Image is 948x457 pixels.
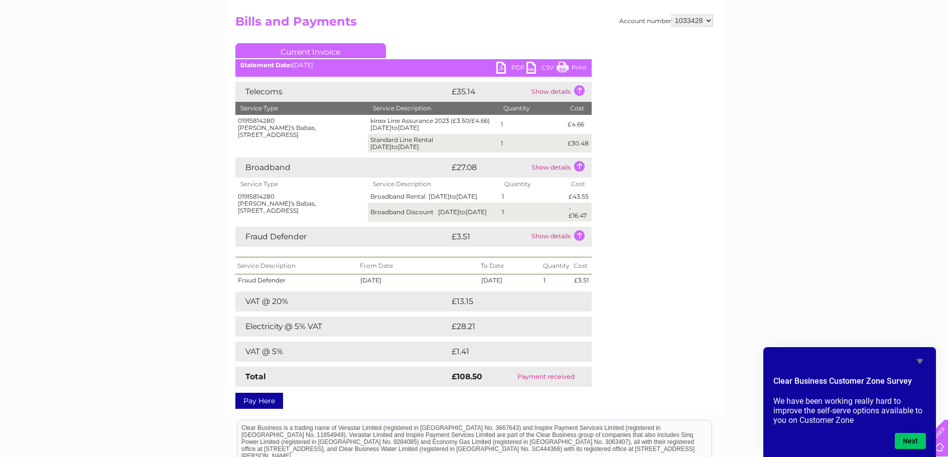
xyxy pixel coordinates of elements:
th: Quantity [541,257,572,274]
td: 1 [498,134,565,153]
td: £43.55 [566,191,591,203]
th: Cost [572,257,591,274]
td: -£16.47 [566,203,591,222]
td: £30.48 [565,134,591,153]
div: Account number [619,15,713,27]
a: Print [557,62,587,76]
td: Broadband [235,158,449,178]
b: Statement Date: [240,61,292,69]
a: PDF [496,62,526,76]
strong: £108.50 [452,372,482,381]
a: Energy [796,43,819,50]
td: VAT @ 20% [235,291,449,312]
td: Fraud Defender [235,227,449,247]
th: Service Description [235,257,358,274]
td: 1 [541,274,572,286]
td: [DATE] [479,274,541,286]
td: Broadband Discount [DATE] [DATE] [368,203,499,222]
td: Telecoms [235,82,449,102]
div: [DATE] [235,62,592,69]
td: kinex Line Assurance 2023 (£3.50/£4.66) [DATE] [DATE] [368,115,499,134]
a: Log out [915,43,938,50]
td: VAT @ 5% [235,342,449,362]
th: Service Type [235,102,368,115]
td: Show details [529,227,592,247]
div: 01915814280 [PERSON_NAME]'s Babas, [STREET_ADDRESS] [238,117,365,138]
td: £28.21 [449,317,571,337]
span: to [450,193,456,200]
button: Hide survey [914,355,926,367]
strong: Total [245,372,266,381]
img: logo.png [33,26,84,57]
td: £27.08 [449,158,529,178]
td: Payment received [501,367,592,387]
div: Clear Business Customer Zone Survey [773,355,926,449]
td: Broadband Rental [DATE] [DATE] [368,191,499,203]
a: Contact [881,43,906,50]
td: Standard Line Rental [DATE] [DATE] [368,134,499,153]
th: Quantity [498,102,565,115]
th: Service Description [368,102,499,115]
th: Cost [565,102,591,115]
th: Service Description [368,178,499,191]
a: Telecoms [825,43,855,50]
button: Next question [895,433,926,449]
td: 1 [499,191,566,203]
td: [DATE] [358,274,478,286]
td: £3.51 [449,227,529,247]
a: CSV [526,62,557,76]
a: 0333 014 3131 [759,5,828,18]
a: Water [771,43,790,50]
div: Clear Business is a trading name of Verastar Limited (registered in [GEOGRAPHIC_DATA] No. 3667643... [237,6,712,49]
div: 01915814280 [PERSON_NAME]'s Babas, [STREET_ADDRESS] [238,193,366,214]
td: £3.51 [572,274,591,286]
a: Pay Here [235,393,283,409]
td: Fraud Defender [235,274,358,286]
td: Show details [529,82,592,102]
span: to [459,208,466,216]
span: to [391,124,398,131]
td: Electricity @ 5% VAT [235,317,449,337]
span: to [391,143,398,150]
th: To Date [479,257,541,274]
h2: Bills and Payments [235,15,713,34]
a: Blog [861,43,875,50]
a: Current Invoice [235,43,386,58]
th: Service Type [235,178,368,191]
td: 1 [499,203,566,222]
td: Show details [529,158,592,178]
td: £1.41 [449,342,566,362]
th: Cost [566,178,591,191]
p: We have been working really hard to improve the self-serve options available to you on Customer Zone [773,396,926,425]
th: From Date [358,257,478,274]
td: £4.66 [565,115,591,134]
td: £35.14 [449,82,529,102]
th: Quantity [499,178,566,191]
h2: Clear Business Customer Zone Survey [773,375,926,392]
td: £13.15 [449,291,569,312]
td: 1 [498,115,565,134]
